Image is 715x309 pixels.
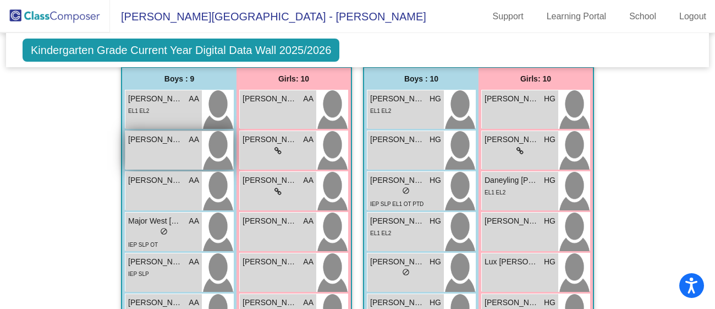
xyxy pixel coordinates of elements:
div: Girls: 10 [479,68,593,90]
span: EL1 EL2 [128,108,149,114]
div: Boys : 10 [364,68,479,90]
span: AA [303,93,313,105]
span: [PERSON_NAME] [370,297,425,308]
span: IEP SLP EL1 OT PTD [370,201,424,207]
span: AA [303,256,313,268]
span: [PERSON_NAME] [128,93,183,105]
span: [PERSON_NAME] [485,134,540,145]
span: [PERSON_NAME] [128,256,183,268]
span: HG [544,134,555,145]
span: do_not_disturb_alt [160,227,168,235]
span: [PERSON_NAME] [128,134,183,145]
span: HG [544,215,555,227]
span: AA [189,256,199,268]
span: [PERSON_NAME] [485,215,540,227]
span: [PERSON_NAME] [243,297,298,308]
span: HG [430,175,441,186]
span: [PERSON_NAME] [243,256,298,268]
span: [PERSON_NAME] [128,297,183,308]
span: Kindergarten Grade Current Year Digital Data Wall 2025/2026 [23,39,339,62]
span: [PERSON_NAME] [485,93,540,105]
span: Daneyling [PERSON_NAME] [485,175,540,186]
span: EL1 EL2 [485,189,505,196]
span: [PERSON_NAME] [243,134,298,145]
span: EL1 EL2 [370,230,391,236]
span: [PERSON_NAME][GEOGRAPHIC_DATA] - [PERSON_NAME] [110,8,426,25]
span: [PERSON_NAME] [243,175,298,186]
span: AA [303,175,313,186]
span: AA [189,134,199,145]
div: Boys : 9 [122,68,237,90]
span: HG [544,93,555,105]
span: do_not_disturb_alt [402,187,410,194]
span: HG [430,256,441,268]
span: HG [430,134,441,145]
span: AA [303,134,313,145]
span: HG [544,256,555,268]
span: Lux [PERSON_NAME] [485,256,540,268]
a: School [620,8,665,25]
span: HG [544,297,555,308]
span: [PERSON_NAME] [128,175,183,186]
span: [PERSON_NAME] [370,93,425,105]
span: Major West [PERSON_NAME] [128,215,183,227]
a: Support [484,8,532,25]
a: Logout [670,8,715,25]
span: AA [189,93,199,105]
span: AA [303,215,313,227]
div: Girls: 10 [237,68,351,90]
span: AA [189,175,199,186]
span: [PERSON_NAME] [370,256,425,268]
span: do_not_disturb_alt [402,268,410,276]
span: [PERSON_NAME] [370,215,425,227]
span: HG [430,93,441,105]
span: [PERSON_NAME] [243,93,298,105]
span: AA [189,215,199,227]
a: Learning Portal [538,8,615,25]
span: HG [430,297,441,308]
span: [PERSON_NAME] [PERSON_NAME] [370,134,425,145]
span: [PERSON_NAME] [370,175,425,186]
span: [PERSON_NAME] [243,215,298,227]
span: IEP SLP [128,271,149,277]
span: [PERSON_NAME] [485,297,540,308]
span: AA [189,297,199,308]
span: IEP SLP OT [128,242,158,248]
span: HG [430,215,441,227]
span: AA [303,297,313,308]
span: EL1 EL2 [370,108,391,114]
span: HG [544,175,555,186]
